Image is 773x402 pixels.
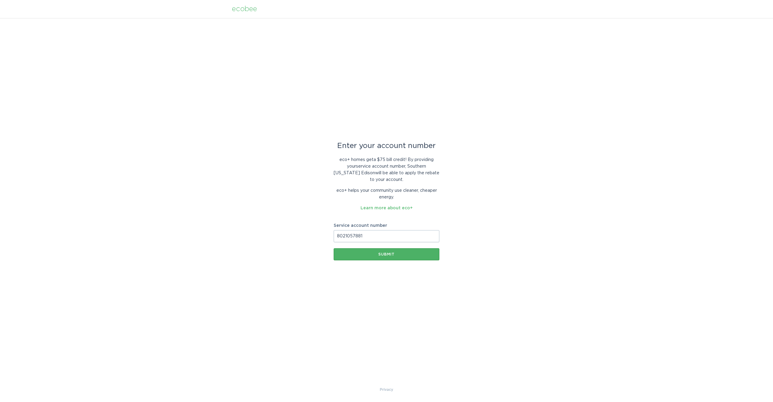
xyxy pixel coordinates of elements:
[380,386,393,393] a: Privacy Policy & Terms of Use
[334,143,439,149] div: Enter your account number
[232,6,257,12] div: ecobee
[361,206,413,210] a: Learn more about eco+
[334,156,439,183] p: eco+ homes get a $75 bill credit ! By providing your service account number , Southern [US_STATE]...
[334,224,439,228] label: Service account number
[334,248,439,260] button: Submit
[337,252,436,256] div: Submit
[334,187,439,201] p: eco+ helps your community use cleaner, cheaper energy.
